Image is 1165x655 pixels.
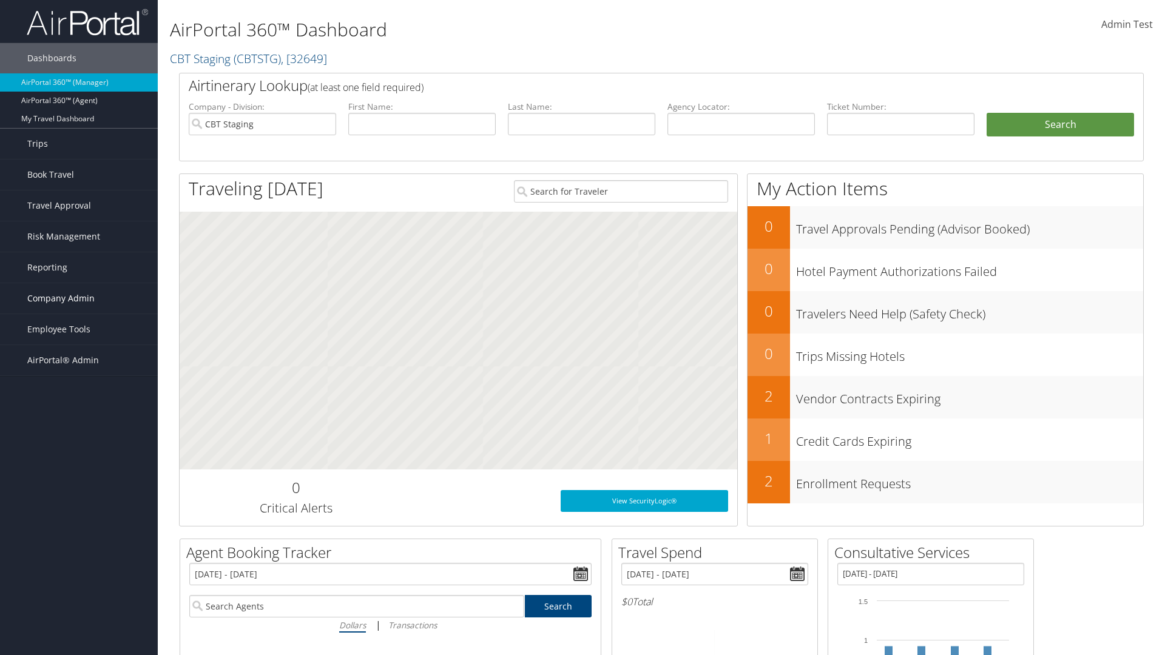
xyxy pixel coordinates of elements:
h3: Critical Alerts [189,500,403,517]
img: airportal-logo.png [27,8,148,36]
span: Travel Approval [27,190,91,221]
span: AirPortal® Admin [27,345,99,375]
h3: Trips Missing Hotels [796,342,1143,365]
tspan: 1 [864,637,868,644]
a: 0Trips Missing Hotels [748,334,1143,376]
a: Admin Test [1101,6,1153,44]
h2: Agent Booking Tracker [186,542,601,563]
div: | [189,617,592,633]
h2: 0 [748,258,790,279]
tspan: 1.5 [859,598,868,605]
h3: Hotel Payment Authorizations Failed [796,257,1143,280]
h2: 1 [748,428,790,449]
input: Search Agents [189,595,524,617]
span: Dashboards [27,43,76,73]
a: 1Credit Cards Expiring [748,418,1143,461]
label: Agency Locator: [667,101,815,113]
a: CBT Staging [170,50,327,67]
h2: Airtinerary Lookup [189,75,1054,96]
input: Search for Traveler [514,180,728,203]
h1: My Action Items [748,176,1143,201]
a: 0Hotel Payment Authorizations Failed [748,249,1143,291]
h2: 2 [748,386,790,406]
h2: 0 [748,301,790,321]
span: $0 [621,595,632,608]
span: Employee Tools [27,314,90,344]
label: Company - Division: [189,101,336,113]
h3: Travelers Need Help (Safety Check) [796,300,1143,323]
a: 2Vendor Contracts Expiring [748,376,1143,418]
span: Book Travel [27,160,74,190]
h1: Traveling [DATE] [189,176,323,201]
h2: Travel Spend [618,542,817,563]
h6: Total [621,595,808,608]
button: Search [987,113,1134,137]
i: Dollars [339,619,366,631]
span: Risk Management [27,221,100,252]
h1: AirPortal 360™ Dashboard [170,17,825,42]
h3: Enrollment Requests [796,469,1143,492]
a: 0Travelers Need Help (Safety Check) [748,291,1143,334]
span: Admin Test [1101,18,1153,31]
h2: 0 [748,216,790,237]
a: 0Travel Approvals Pending (Advisor Booked) [748,206,1143,249]
h3: Credit Cards Expiring [796,427,1143,450]
h2: 2 [748,471,790,491]
span: , [ 32649 ] [281,50,327,67]
span: (at least one field required) [308,81,424,94]
span: Reporting [27,252,67,283]
h2: 0 [189,477,403,498]
a: Search [525,595,592,617]
h2: 0 [748,343,790,364]
label: Last Name: [508,101,655,113]
a: 2Enrollment Requests [748,461,1143,503]
h3: Vendor Contracts Expiring [796,385,1143,408]
i: Transactions [388,619,437,631]
label: First Name: [348,101,496,113]
h2: Consultative Services [834,542,1033,563]
span: Company Admin [27,283,95,314]
h3: Travel Approvals Pending (Advisor Booked) [796,215,1143,238]
span: Trips [27,129,48,159]
label: Ticket Number: [827,101,974,113]
span: ( CBTSTG ) [234,50,281,67]
a: View SecurityLogic® [561,490,728,512]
